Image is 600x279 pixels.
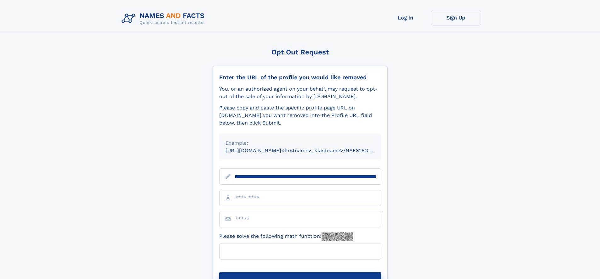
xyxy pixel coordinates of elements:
[226,139,375,147] div: Example:
[213,48,388,56] div: Opt Out Request
[119,10,210,27] img: Logo Names and Facts
[431,10,481,25] a: Sign Up
[219,74,381,81] div: Enter the URL of the profile you would like removed
[219,104,381,127] div: Please copy and paste the specific profile page URL on [DOMAIN_NAME] you want removed into the Pr...
[219,85,381,100] div: You, or an authorized agent on your behalf, may request to opt-out of the sale of your informatio...
[226,148,393,153] small: [URL][DOMAIN_NAME]<firstname>_<lastname>/NAF325G-xxxxxxxx
[380,10,431,25] a: Log In
[219,232,353,241] label: Please solve the following math function:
